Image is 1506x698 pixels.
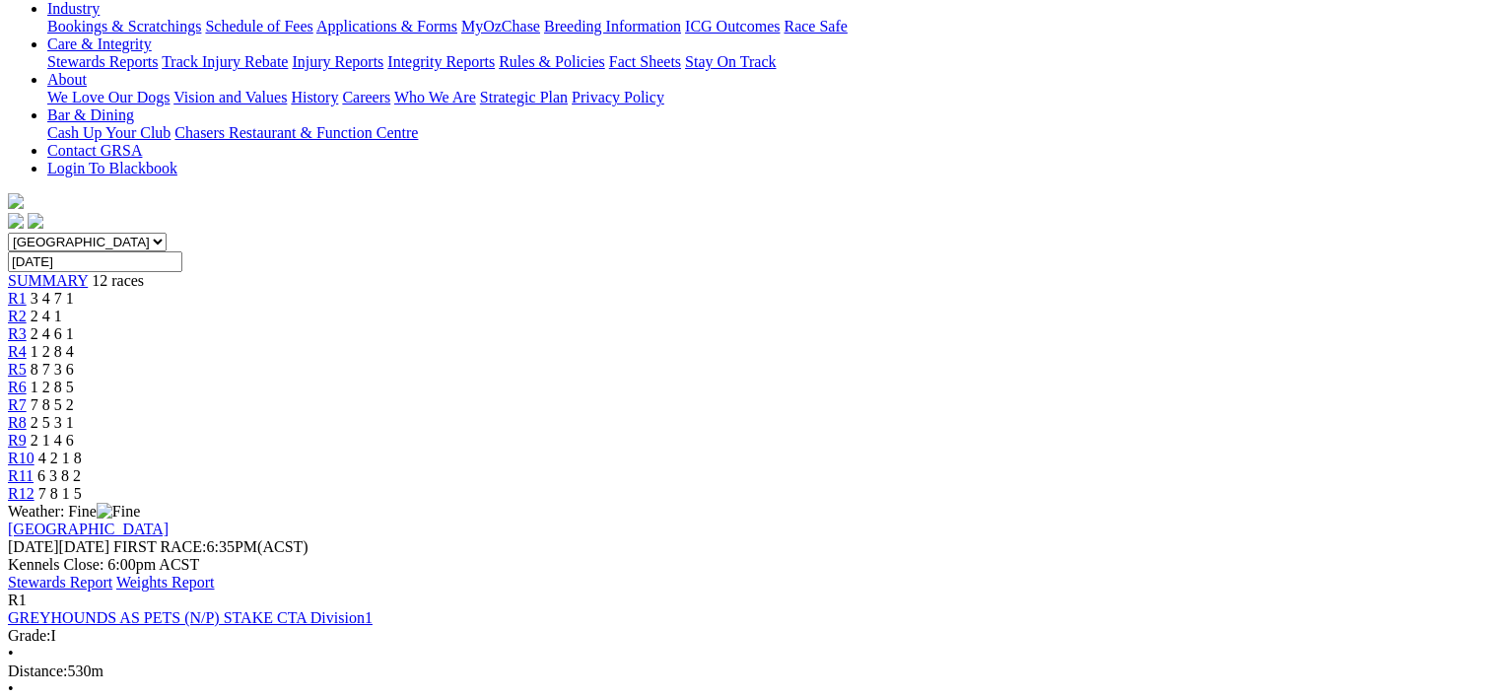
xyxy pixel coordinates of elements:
[205,18,312,35] a: Schedule of Fees
[8,627,51,644] span: Grade:
[174,124,418,141] a: Chasers Restaurant & Function Centre
[113,538,308,555] span: 6:35PM(ACST)
[47,106,134,123] a: Bar & Dining
[8,538,109,555] span: [DATE]
[31,290,74,307] span: 3 4 7 1
[8,680,14,697] span: •
[8,556,1483,574] div: Kennels Close: 6:00pm ACST
[387,53,495,70] a: Integrity Reports
[47,71,87,88] a: About
[8,308,27,324] a: R2
[609,53,681,70] a: Fact Sheets
[8,432,27,449] a: R9
[31,379,74,395] span: 1 2 8 5
[316,18,457,35] a: Applications & Forms
[8,609,373,626] a: GREYHOUNDS AS PETS (N/P) STAKE CTA Division1
[47,35,152,52] a: Care & Integrity
[47,89,1483,106] div: About
[47,18,201,35] a: Bookings & Scratchings
[8,213,24,229] img: facebook.svg
[47,160,177,176] a: Login To Blackbook
[342,89,390,105] a: Careers
[394,89,476,105] a: Who We Are
[8,538,59,555] span: [DATE]
[162,53,288,70] a: Track Injury Rebate
[8,361,27,378] a: R5
[8,414,27,431] a: R8
[8,627,1483,645] div: I
[31,396,74,413] span: 7 8 5 2
[499,53,605,70] a: Rules & Policies
[685,53,776,70] a: Stay On Track
[8,467,34,484] a: R11
[8,396,27,413] a: R7
[8,645,14,662] span: •
[116,574,215,591] a: Weights Report
[8,574,112,591] a: Stewards Report
[47,142,142,159] a: Contact GRSA
[47,53,1483,71] div: Care & Integrity
[28,213,43,229] img: twitter.svg
[31,308,62,324] span: 2 4 1
[8,343,27,360] a: R4
[173,89,287,105] a: Vision and Values
[31,325,74,342] span: 2 4 6 1
[292,53,383,70] a: Injury Reports
[461,18,540,35] a: MyOzChase
[47,124,171,141] a: Cash Up Your Club
[8,592,27,608] span: R1
[37,467,81,484] span: 6 3 8 2
[8,521,169,537] a: [GEOGRAPHIC_DATA]
[8,379,27,395] a: R6
[8,251,182,272] input: Select date
[47,89,170,105] a: We Love Our Dogs
[8,290,27,307] a: R1
[685,18,780,35] a: ICG Outcomes
[480,89,568,105] a: Strategic Plan
[544,18,681,35] a: Breeding Information
[572,89,664,105] a: Privacy Policy
[31,361,74,378] span: 8 7 3 6
[47,18,1483,35] div: Industry
[291,89,338,105] a: History
[38,450,82,466] span: 4 2 1 8
[784,18,847,35] a: Race Safe
[31,414,74,431] span: 2 5 3 1
[8,325,27,342] a: R3
[31,432,74,449] span: 2 1 4 6
[8,663,1483,680] div: 530m
[8,663,67,679] span: Distance:
[113,538,206,555] span: FIRST RACE:
[8,272,88,289] a: SUMMARY
[97,503,140,521] img: Fine
[47,53,158,70] a: Stewards Reports
[47,124,1483,142] div: Bar & Dining
[8,485,34,502] a: R12
[38,485,82,502] span: 7 8 1 5
[92,272,144,289] span: 12 races
[31,343,74,360] span: 1 2 8 4
[8,193,24,209] img: logo-grsa-white.png
[8,503,140,520] span: Weather: Fine
[8,450,34,466] a: R10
